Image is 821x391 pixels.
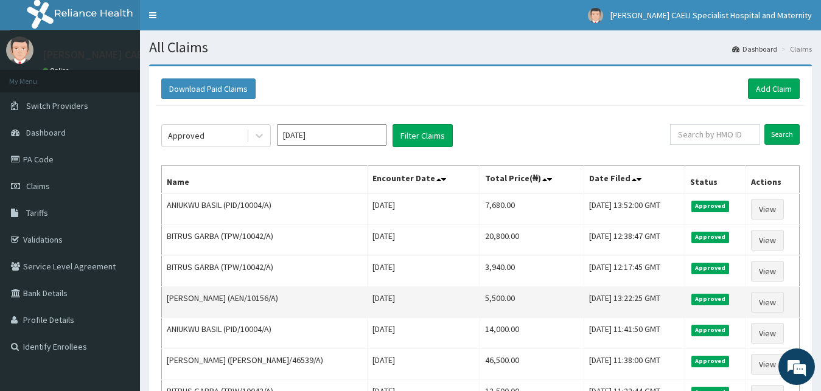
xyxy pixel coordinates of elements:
[751,261,784,282] a: View
[26,127,66,138] span: Dashboard
[480,287,584,318] td: 5,500.00
[43,66,72,75] a: Online
[162,193,368,225] td: ANIUKWU BASIL (PID/10004/A)
[162,318,368,349] td: ANIUKWU BASIL (PID/10004/A)
[691,232,730,243] span: Approved
[764,124,800,145] input: Search
[746,166,800,194] th: Actions
[367,166,480,194] th: Encounter Date
[149,40,812,55] h1: All Claims
[480,225,584,256] td: 20,800.00
[71,118,168,241] span: We're online!
[367,193,480,225] td: [DATE]
[685,166,746,194] th: Status
[584,166,685,194] th: Date Filed
[588,8,603,23] img: User Image
[751,199,784,220] a: View
[691,201,730,212] span: Approved
[6,36,33,64] img: User Image
[6,261,232,304] textarea: Type your message and hit 'Enter'
[26,181,50,192] span: Claims
[584,287,685,318] td: [DATE] 13:22:25 GMT
[778,44,812,54] li: Claims
[63,68,204,84] div: Chat with us now
[732,44,777,54] a: Dashboard
[610,10,812,21] span: [PERSON_NAME] CAELI Specialist Hospital and Maternity
[670,124,760,145] input: Search by HMO ID
[162,225,368,256] td: BITRUS GARBA (TPW/10042/A)
[751,230,784,251] a: View
[751,292,784,313] a: View
[162,166,368,194] th: Name
[480,166,584,194] th: Total Price(₦)
[480,193,584,225] td: 7,680.00
[162,256,368,287] td: BITRUS GARBA (TPW/10042/A)
[480,256,584,287] td: 3,940.00
[162,349,368,380] td: [PERSON_NAME] ([PERSON_NAME]/46539/A)
[691,325,730,336] span: Approved
[691,294,730,305] span: Approved
[161,78,256,99] button: Download Paid Claims
[162,287,368,318] td: [PERSON_NAME] (AEN/10156/A)
[584,225,685,256] td: [DATE] 12:38:47 GMT
[168,130,204,142] div: Approved
[584,193,685,225] td: [DATE] 13:52:00 GMT
[23,61,49,91] img: d_794563401_company_1708531726252_794563401
[277,124,386,146] input: Select Month and Year
[43,49,312,60] p: [PERSON_NAME] CAELI Specialist Hospital and Maternity
[751,323,784,344] a: View
[691,263,730,274] span: Approved
[584,256,685,287] td: [DATE] 12:17:45 GMT
[393,124,453,147] button: Filter Claims
[26,100,88,111] span: Switch Providers
[367,349,480,380] td: [DATE]
[367,256,480,287] td: [DATE]
[480,318,584,349] td: 14,000.00
[584,318,685,349] td: [DATE] 11:41:50 GMT
[26,207,48,218] span: Tariffs
[480,349,584,380] td: 46,500.00
[367,318,480,349] td: [DATE]
[748,78,800,99] a: Add Claim
[367,225,480,256] td: [DATE]
[200,6,229,35] div: Minimize live chat window
[367,287,480,318] td: [DATE]
[751,354,784,375] a: View
[691,356,730,367] span: Approved
[584,349,685,380] td: [DATE] 11:38:00 GMT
